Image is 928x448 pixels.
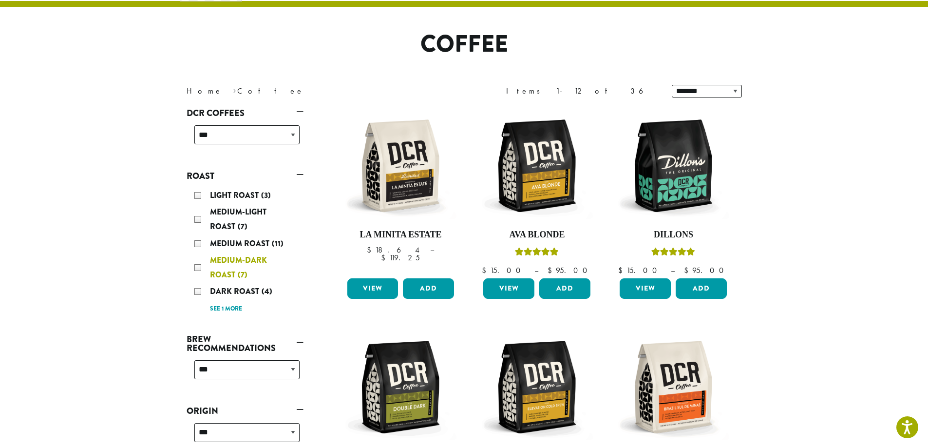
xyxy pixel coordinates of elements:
[506,85,657,97] div: Items 1-12 of 36
[233,82,236,97] span: ›
[187,184,303,319] div: Roast
[482,265,490,275] span: $
[345,110,457,274] a: La Minita Estate
[238,269,247,280] span: (7)
[617,110,729,222] img: DCR-12oz-Dillons-Stock-scaled.png
[367,245,421,255] bdi: 18.64
[534,265,538,275] span: –
[684,265,728,275] bdi: 95.00
[481,110,593,222] img: DCR-12oz-Ava-Blonde-Stock-scaled.png
[187,168,303,184] a: Roast
[187,85,450,97] nav: Breadcrumb
[618,265,662,275] bdi: 15.00
[210,238,272,249] span: Medium Roast
[671,265,675,275] span: –
[483,278,534,299] a: View
[187,356,303,391] div: Brew Recommendations
[515,246,559,261] div: Rated 5.00 out of 5
[179,30,749,58] h1: Coffee
[481,230,593,240] h4: Ava Blonde
[187,105,303,121] a: DCR Coffees
[238,221,247,232] span: (7)
[381,253,420,263] bdi: 119.25
[261,190,271,201] span: (3)
[187,403,303,419] a: Origin
[651,246,695,261] div: Rated 5.00 out of 5
[676,278,727,299] button: Add
[620,278,671,299] a: View
[430,245,434,255] span: –
[617,230,729,240] h4: Dillons
[210,286,262,297] span: Dark Roast
[344,110,456,222] img: DCR-12oz-La-Minita-Estate-Stock-scaled.png
[272,238,284,249] span: (11)
[617,110,729,274] a: DillonsRated 5.00 out of 5
[539,278,590,299] button: Add
[262,286,272,297] span: (4)
[381,253,389,263] span: $
[617,331,729,443] img: DCR-12oz-Brazil-Sul-De-Minas-Stock-scaled.png
[187,121,303,156] div: DCR Coffees
[367,245,375,255] span: $
[210,206,266,232] span: Medium-Light Roast
[344,331,456,443] img: DCR-12oz-Double-Dark-Stock-scaled.png
[210,304,242,314] a: See 1 more
[210,254,267,280] span: Medium-Dark Roast
[548,265,592,275] bdi: 95.00
[187,331,303,356] a: Brew Recommendations
[347,278,398,299] a: View
[684,265,692,275] span: $
[618,265,626,275] span: $
[210,190,261,201] span: Light Roast
[187,86,223,96] a: Home
[481,331,593,443] img: DCR-12oz-Elevation-Cold-Brew-Stock-scaled.png
[403,278,454,299] button: Add
[481,110,593,274] a: Ava BlondeRated 5.00 out of 5
[482,265,525,275] bdi: 15.00
[548,265,556,275] span: $
[345,230,457,240] h4: La Minita Estate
